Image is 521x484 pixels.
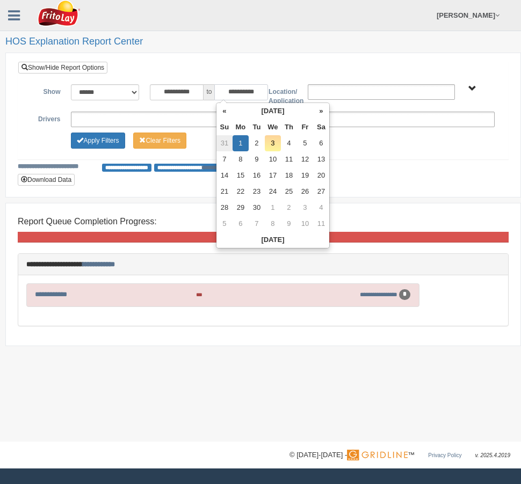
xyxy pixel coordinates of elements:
[297,119,313,135] th: Fr
[297,216,313,232] td: 10
[313,184,329,200] td: 27
[313,216,329,232] td: 11
[216,232,329,248] th: [DATE]
[297,200,313,216] td: 3
[265,151,281,167] td: 10
[249,119,265,135] th: Tu
[249,135,265,151] td: 2
[265,216,281,232] td: 8
[216,135,233,151] td: 31
[204,84,214,100] span: to
[281,167,297,184] td: 18
[133,133,186,149] button: Change Filter Options
[313,103,329,119] th: »
[313,119,329,135] th: Sa
[233,103,313,119] th: [DATE]
[290,450,510,461] div: © [DATE]-[DATE] - ™
[233,151,249,167] td: 8
[281,119,297,135] th: Th
[249,167,265,184] td: 16
[233,119,249,135] th: Mo
[18,217,509,226] h4: Report Queue Completion Progress:
[233,167,249,184] td: 15
[18,62,107,74] a: Show/Hide Report Options
[263,84,302,106] label: Location/ Application
[265,167,281,184] td: 17
[216,151,233,167] td: 7
[265,135,281,151] td: 3
[313,200,329,216] td: 4
[249,216,265,232] td: 7
[281,151,297,167] td: 11
[26,84,66,97] label: Show
[281,184,297,200] td: 25
[313,135,329,151] td: 6
[18,174,75,186] button: Download Data
[249,184,265,200] td: 23
[216,184,233,200] td: 21
[71,133,125,149] button: Change Filter Options
[313,151,329,167] td: 13
[313,167,329,184] td: 20
[233,135,249,151] td: 1
[281,200,297,216] td: 2
[475,452,510,458] span: v. 2025.4.2019
[265,200,281,216] td: 1
[233,200,249,216] td: 29
[347,450,408,460] img: Gridline
[216,216,233,232] td: 5
[216,200,233,216] td: 28
[297,167,313,184] td: 19
[233,184,249,200] td: 22
[265,184,281,200] td: 24
[297,184,313,200] td: 26
[281,135,297,151] td: 4
[297,135,313,151] td: 5
[297,151,313,167] td: 12
[249,151,265,167] td: 9
[216,167,233,184] td: 14
[233,216,249,232] td: 6
[428,452,461,458] a: Privacy Policy
[216,103,233,119] th: «
[265,119,281,135] th: We
[281,216,297,232] td: 9
[216,119,233,135] th: Su
[249,200,265,216] td: 30
[26,112,66,124] label: Drivers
